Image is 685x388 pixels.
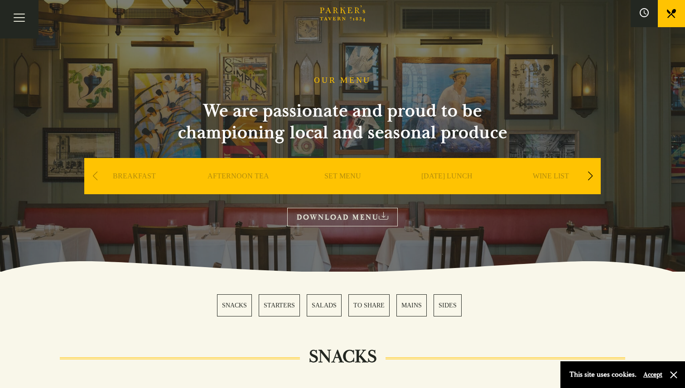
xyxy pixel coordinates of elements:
[533,172,569,208] a: WINE LIST
[207,172,269,208] a: AFTERNOON TEA
[434,294,462,316] a: 6 / 6
[161,100,524,144] h2: We are passionate and proud to be championing local and seasonal produce
[421,172,473,208] a: [DATE] LUNCH
[89,166,101,186] div: Previous slide
[293,158,392,221] div: 3 / 9
[314,76,371,86] h1: OUR MENU
[397,158,497,221] div: 4 / 9
[287,208,398,226] a: DOWNLOAD MENU
[300,346,386,368] h2: SNACKS
[188,158,288,221] div: 2 / 9
[501,158,601,221] div: 5 / 9
[348,294,390,316] a: 4 / 6
[569,368,637,381] p: This site uses cookies.
[669,370,678,379] button: Close and accept
[84,158,184,221] div: 1 / 9
[324,172,361,208] a: SET MENU
[584,166,596,186] div: Next slide
[396,294,427,316] a: 5 / 6
[307,294,342,316] a: 3 / 6
[643,370,662,379] button: Accept
[259,294,300,316] a: 2 / 6
[113,172,156,208] a: BREAKFAST
[217,294,252,316] a: 1 / 6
